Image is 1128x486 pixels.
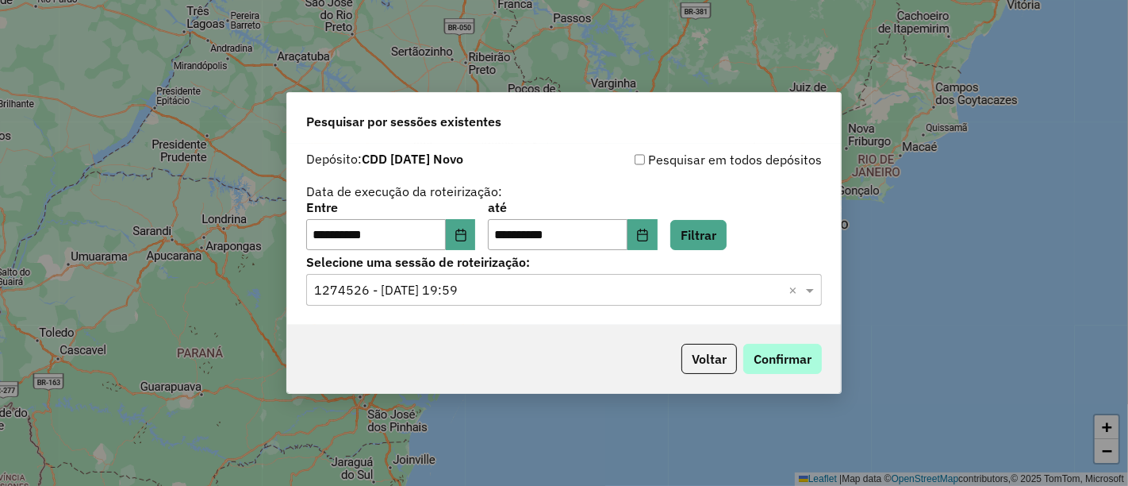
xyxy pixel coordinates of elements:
[681,344,737,374] button: Voltar
[446,219,476,251] button: Choose Date
[788,280,802,299] span: Clear all
[306,182,502,201] label: Data de execução da roteirização:
[306,112,501,131] span: Pesquisar por sessões existentes
[627,219,658,251] button: Choose Date
[743,344,822,374] button: Confirmar
[306,149,463,168] label: Depósito:
[362,151,463,167] strong: CDD [DATE] Novo
[670,220,727,250] button: Filtrar
[306,198,475,217] label: Entre
[306,253,822,272] label: Selecione uma sessão de roteirização:
[564,150,822,169] div: Pesquisar em todos depósitos
[488,198,657,217] label: até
